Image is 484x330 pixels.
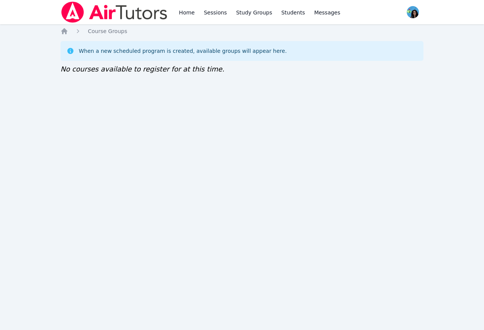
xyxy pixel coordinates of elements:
span: Course Groups [88,28,127,34]
div: When a new scheduled program is created, available groups will appear here. [79,47,287,55]
span: Messages [314,9,341,16]
img: Air Tutors [61,2,168,23]
a: Course Groups [88,27,127,35]
span: No courses available to register for at this time. [61,65,224,73]
nav: Breadcrumb [61,27,424,35]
